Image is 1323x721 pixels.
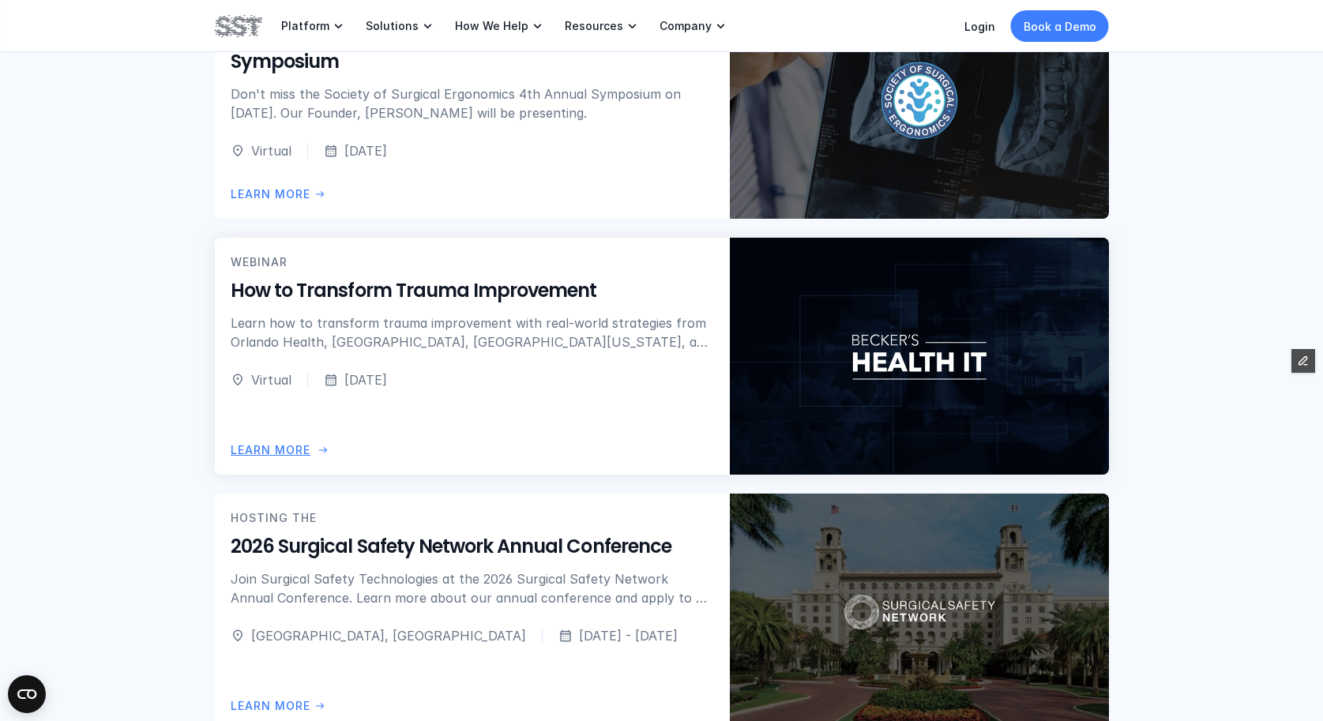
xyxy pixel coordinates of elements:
p: Resources [565,19,623,33]
p: Virtual [251,370,291,389]
img: SST logo [215,13,262,39]
a: Login [964,20,995,33]
p: Solutions [366,19,419,33]
p: [DATE] [344,141,387,160]
p: [DATE] - [DATE] [579,626,678,645]
p: [GEOGRAPHIC_DATA], [GEOGRAPHIC_DATA] [251,626,526,645]
a: WEBINARHow to Transform Trauma ImprovementLearn how to transform trauma improvement with real-wor... [215,238,1109,475]
img: Society of Surgical Ergonomics logo [841,62,997,140]
span: arrow_right_alt [317,444,329,456]
p: Platform [281,19,329,33]
p: Book a Demo [1024,18,1096,35]
img: Surgical Safety Network logo [841,573,997,652]
p: Don't miss the Society of Surgical Ergonomics 4th Annual Symposium on [DATE]. Our Founder, [PERSO... [231,84,714,122]
span: arrow_right_alt [314,188,326,201]
p: Join Surgical Safety Technologies at the 2026 Surgical Safety Network Annual Conference. Learn mo... [231,569,714,607]
span: arrow_right_alt [314,700,326,712]
h5: How to Transform Trauma Improvement [231,278,714,305]
button: Open CMP widget [8,675,46,713]
a: Book a Demo [1011,10,1109,42]
p: LEARN more [231,186,310,203]
p: HOSTING THE [231,509,317,527]
p: LEARN more [231,697,310,715]
h5: 2026 Surgical Safety Network Annual Conference [231,534,714,561]
p: Learn how to transform trauma improvement with real-world strategies from Orlando Health, [GEOGRA... [231,314,714,351]
p: How We Help [455,19,528,33]
p: Virtual [251,141,291,160]
p: [DATE] [344,370,387,389]
p: Company [660,19,712,33]
p: LEARN more [231,441,310,459]
button: Edit Framer Content [1291,349,1315,373]
p: WEBINAR [231,253,288,271]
